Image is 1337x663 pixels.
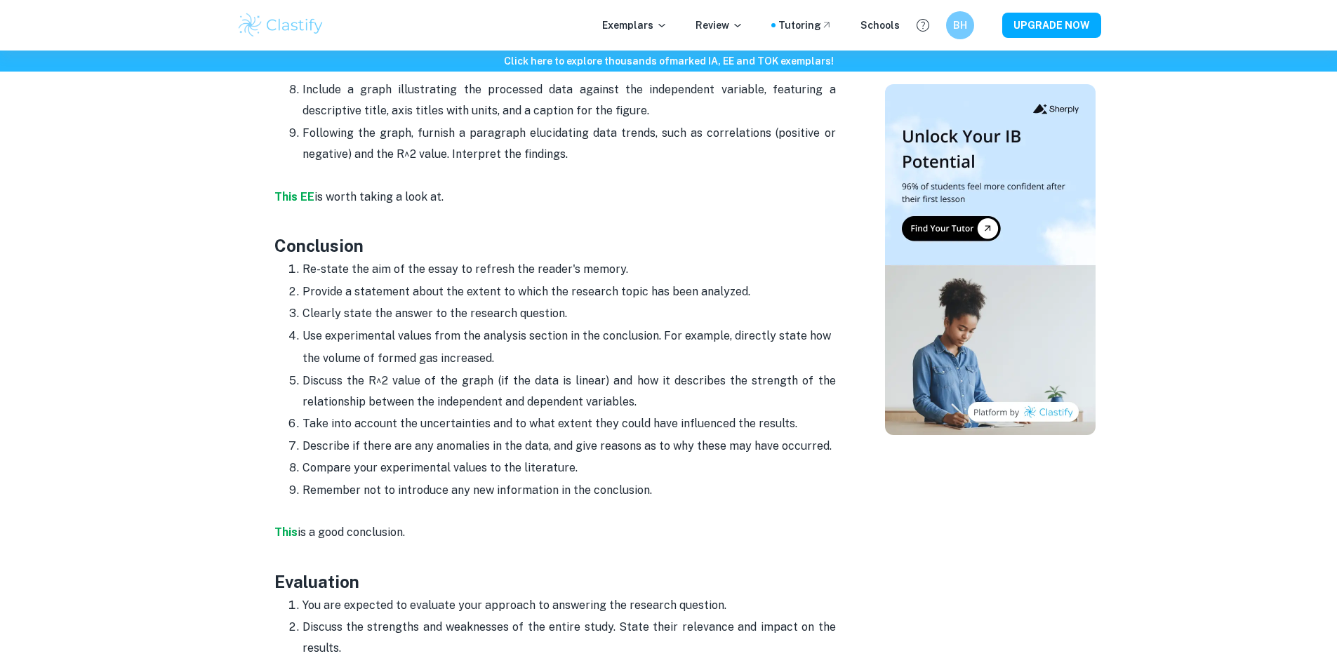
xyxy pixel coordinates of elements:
[302,325,836,370] li: Use experimental values from the analysis section in the conclusion. For example, directly state ...
[302,123,836,166] p: Following the graph, furnish a paragraph elucidating data trends, such as correlations (positive ...
[302,370,836,413] p: Discuss the R^2 value of the graph (if the data is linear) and how it describes the strength of t...
[696,18,743,33] p: Review
[302,617,836,659] p: Discuss the strengths and weaknesses of the entire study. State their relevance and impact on the...
[952,18,968,33] h6: BH
[302,259,836,280] p: Re-state the aim of the essay to refresh the reader's memory.
[302,303,836,324] p: Clearly state the answer to the research question.
[302,480,836,501] p: Remember not to introduce any new information in the conclusion.
[602,18,667,33] p: Exemplars
[302,413,836,434] p: Take into account the uncertainties and to what extent they could have influenced the results.
[1002,13,1101,38] button: UPGRADE NOW
[274,501,836,544] p: is a good conclusion.
[302,281,836,302] p: Provide a statement about the extent to which the research topic has been analyzed.
[885,84,1096,435] img: Thumbnail
[274,544,836,594] h3: Evaluation
[274,525,298,539] a: This
[274,236,364,255] strong: Conclusion
[911,13,935,37] button: Help and Feedback
[274,166,836,208] p: is worth taking a look at.
[302,457,836,478] p: Compare your experimental values to the literature.
[3,53,1334,69] h6: Click here to explore thousands of marked IA, EE and TOK exemplars !
[860,18,900,33] a: Schools
[778,18,832,33] a: Tutoring
[302,79,836,122] p: Include a graph illustrating the processed data against the independent variable, featuring a des...
[302,595,836,616] p: You are expected to evaluate your approach to answering the research question.
[946,11,974,39] button: BH
[237,11,326,39] img: Clastify logo
[274,190,314,203] a: This EE
[302,436,836,457] p: Describe if there are any anomalies in the data, and give reasons as to why these may have occurred.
